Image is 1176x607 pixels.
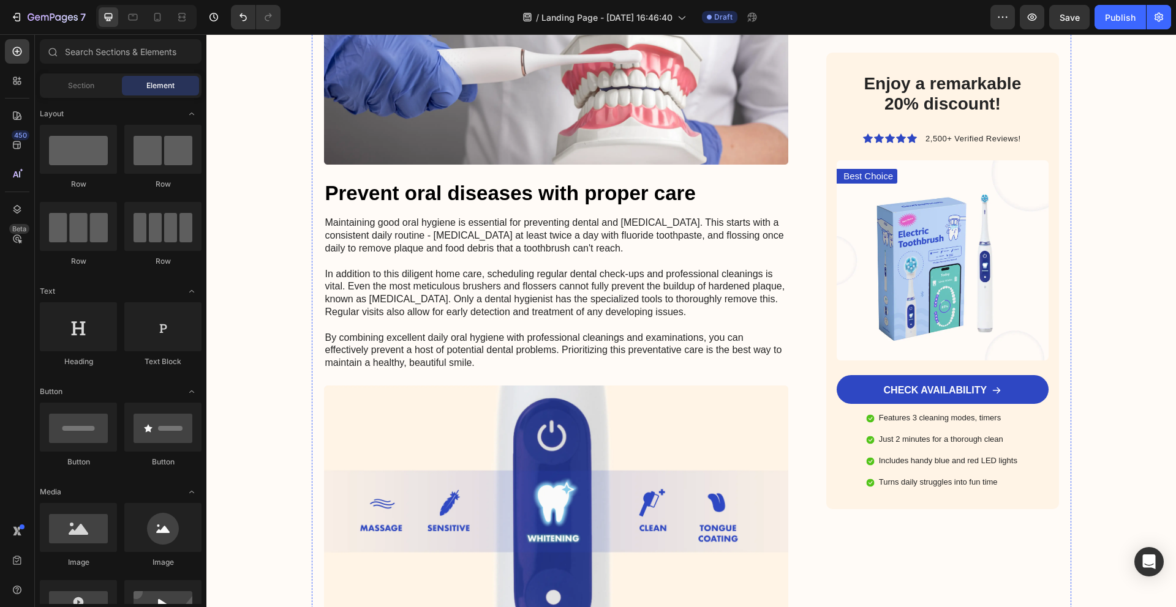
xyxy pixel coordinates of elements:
div: Heading [40,356,117,367]
h2: Enjoy a remarkable 20% discount! [640,38,832,81]
div: Image [124,557,202,568]
span: Draft [714,12,733,23]
span: Toggle open [182,382,202,401]
span: Toggle open [182,281,202,301]
div: Beta [9,224,29,234]
p: 7 [80,10,86,24]
div: Image [40,557,117,568]
a: CHECK AVAILABILITY [630,341,842,370]
div: Row [40,256,117,267]
div: Undo/Redo [231,5,281,29]
p: Maintaining good oral hygiene is essential for preventing dental and [MEDICAL_DATA]. This starts ... [119,182,581,335]
span: Layout [40,108,64,119]
img: gempages_586127339532845771-51ad867e-d477-4291-a15c-81fe00c5726a.webp [630,126,842,326]
div: Text Block [124,356,202,367]
span: Landing Page - [DATE] 16:46:40 [541,11,673,24]
p: Turns daily struggles into fun time [673,443,811,453]
p: Best Choice [637,136,687,149]
h2: Prevent oral diseases with proper care [118,145,582,174]
span: Text [40,286,55,297]
span: Save [1060,12,1080,23]
span: Button [40,386,62,397]
span: Toggle open [182,482,202,502]
div: 450 [12,130,29,140]
div: Row [40,179,117,190]
span: Media [40,486,61,497]
input: Search Sections & Elements [40,39,202,64]
div: Button [40,456,117,467]
button: 7 [5,5,91,29]
iframe: Design area [206,34,1176,607]
img: gempages_586127339532845771-2c98fbfb-e110-4a61-8270-f1066f10ddff.webp [118,351,582,586]
p: Includes handy blue and red LED lights [673,422,811,432]
div: Button [124,456,202,467]
div: Row [124,179,202,190]
span: Section [68,80,94,91]
p: CHECK AVAILABILITY [677,350,781,363]
span: Element [146,80,175,91]
span: / [536,11,539,24]
span: 2,500+ Verified Reviews! [719,100,814,109]
p: Just 2 minutes for a thorough clean [673,401,811,411]
span: Toggle open [182,104,202,124]
div: Row [124,256,202,267]
div: Open Intercom Messenger [1134,547,1164,576]
div: Publish [1105,11,1136,24]
button: Save [1049,5,1090,29]
p: Features 3 cleaning modes, timers [673,379,811,390]
button: Publish [1095,5,1146,29]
